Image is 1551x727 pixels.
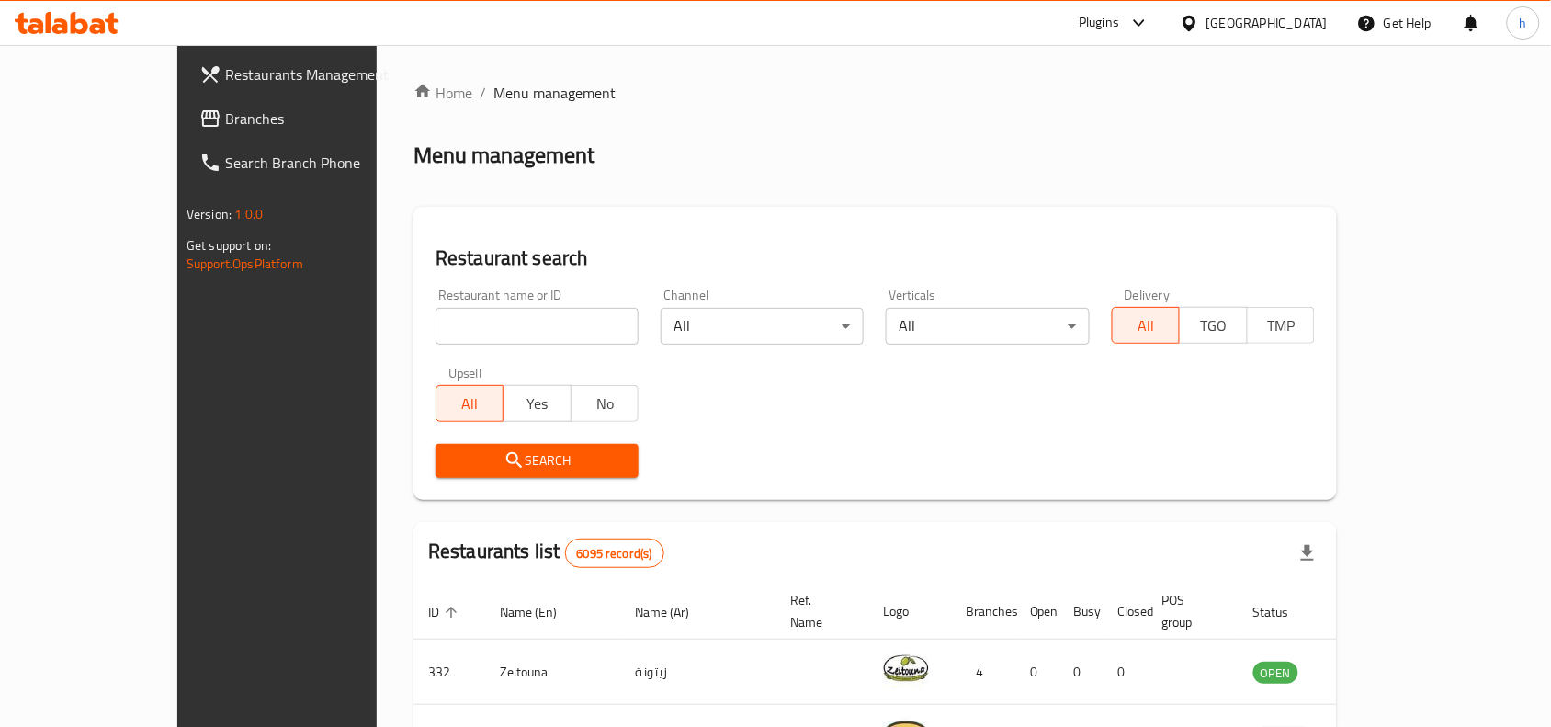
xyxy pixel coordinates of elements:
td: زيتونة [620,640,775,705]
img: Zeitouna [883,645,929,691]
button: TGO [1179,307,1247,344]
span: Restaurants Management [225,63,422,85]
div: Export file [1285,531,1330,575]
th: Open [1015,584,1059,640]
td: 0 [1015,640,1059,705]
th: Busy [1059,584,1104,640]
span: Search [450,449,624,472]
div: OPEN [1253,662,1298,684]
div: All [661,308,864,345]
th: Branches [951,584,1015,640]
td: Zeitouna [485,640,620,705]
span: Status [1253,601,1313,623]
span: Search Branch Phone [225,152,422,174]
span: Version: [187,202,232,226]
h2: Restaurant search [436,244,1315,272]
div: Plugins [1079,12,1119,34]
span: Get support on: [187,233,271,257]
button: All [436,385,504,422]
a: Search Branch Phone [185,141,436,185]
span: All [444,391,496,417]
span: Name (En) [500,601,581,623]
span: Branches [225,108,422,130]
div: [GEOGRAPHIC_DATA] [1206,13,1328,33]
button: Yes [503,385,571,422]
span: POS group [1162,589,1217,633]
td: 332 [413,640,485,705]
span: 6095 record(s) [566,545,663,562]
button: TMP [1247,307,1315,344]
a: Home [413,82,472,104]
span: Ref. Name [790,589,846,633]
a: Branches [185,97,436,141]
span: 1.0.0 [234,202,263,226]
span: TGO [1187,312,1240,339]
span: Name (Ar) [635,601,713,623]
label: Delivery [1125,289,1171,301]
h2: Restaurants list [428,538,664,568]
th: Closed [1104,584,1148,640]
button: Search [436,444,639,478]
td: 0 [1059,640,1104,705]
label: Upsell [448,367,482,380]
a: Support.OpsPlatform [187,252,303,276]
div: Total records count [565,539,664,568]
span: All [1120,312,1172,339]
td: 4 [951,640,1015,705]
input: Search for restaurant name or ID.. [436,308,639,345]
th: Logo [868,584,951,640]
span: h [1520,13,1527,33]
span: OPEN [1253,663,1298,684]
nav: breadcrumb [413,82,1337,104]
span: Yes [511,391,563,417]
li: / [480,82,486,104]
a: Restaurants Management [185,52,436,97]
span: Menu management [493,82,616,104]
div: All [886,308,1089,345]
span: No [579,391,631,417]
h2: Menu management [413,141,594,170]
button: No [571,385,639,422]
span: TMP [1255,312,1308,339]
button: All [1112,307,1180,344]
span: ID [428,601,463,623]
td: 0 [1104,640,1148,705]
